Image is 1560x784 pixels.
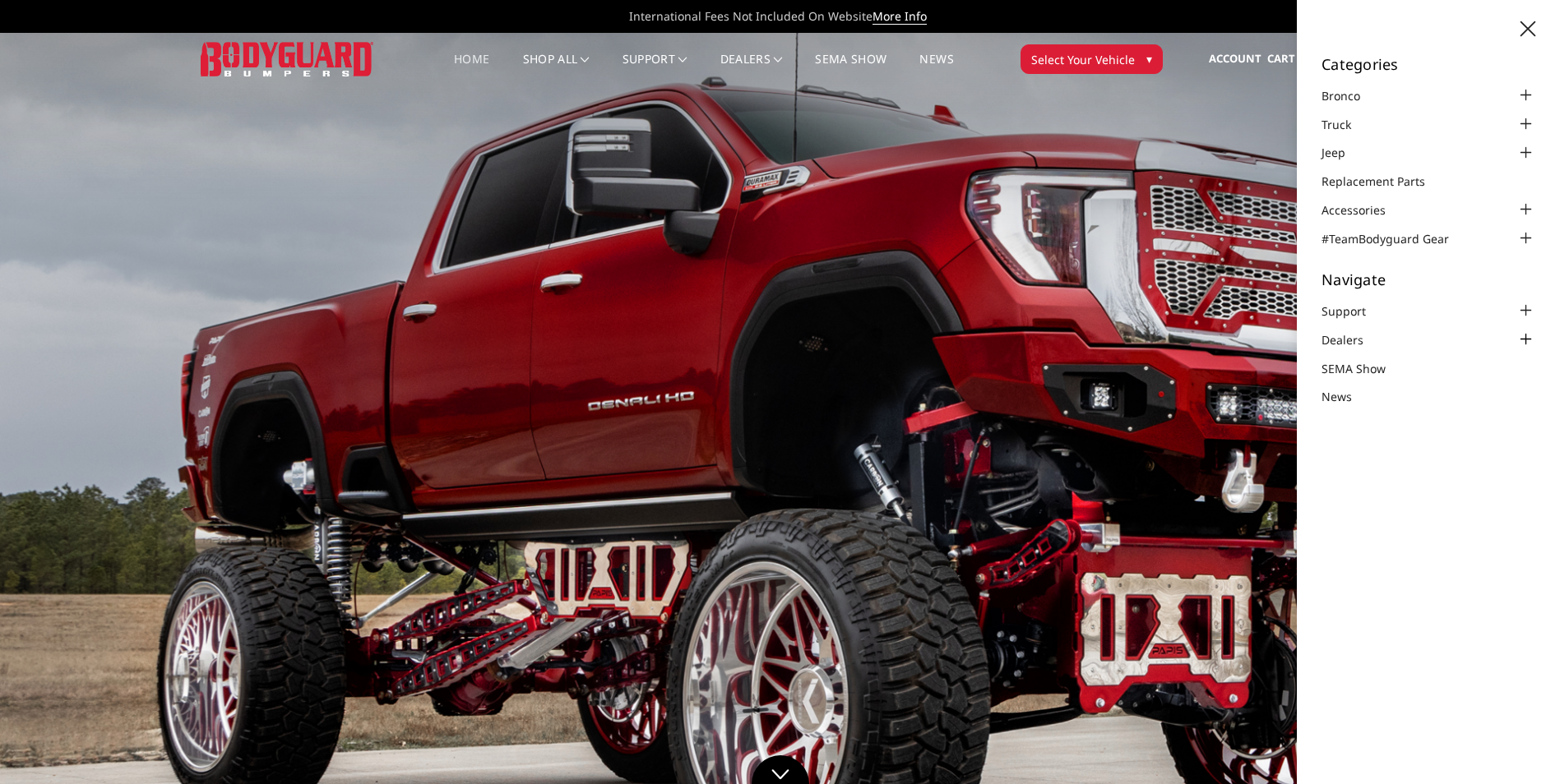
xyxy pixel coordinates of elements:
[1322,116,1372,133] a: Truck
[523,53,590,85] a: shop all
[454,53,489,85] a: Home
[1322,57,1535,71] h5: Categories
[752,755,809,784] a: Click to Down
[1267,51,1295,66] span: Cart
[1322,201,1406,219] a: Accessories
[1209,51,1261,66] span: Account
[815,53,886,85] a: SEMA Show
[1322,388,1373,405] a: News
[1322,331,1384,348] a: Dealers
[1322,87,1381,104] a: Bronco
[623,53,687,85] a: Support
[1146,50,1152,67] span: ▾
[1031,51,1135,68] span: Select Your Vehicle
[1322,144,1366,161] a: Jeep
[1478,705,1560,784] iframe: Chat Widget
[1267,37,1310,81] a: Cart 0
[1322,360,1406,377] a: SEMA Show
[1322,272,1535,287] h5: Navigate
[1021,44,1163,74] button: Select Your Vehicle
[919,53,953,85] a: News
[1322,230,1470,247] a: #TeamBodyguard Gear
[1209,37,1261,81] a: Account
[1322,173,1446,190] a: Replacement Parts
[201,42,373,76] img: BODYGUARD BUMPERS
[720,53,783,85] a: Dealers
[873,8,927,25] a: More Info
[1322,302,1386,320] a: Support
